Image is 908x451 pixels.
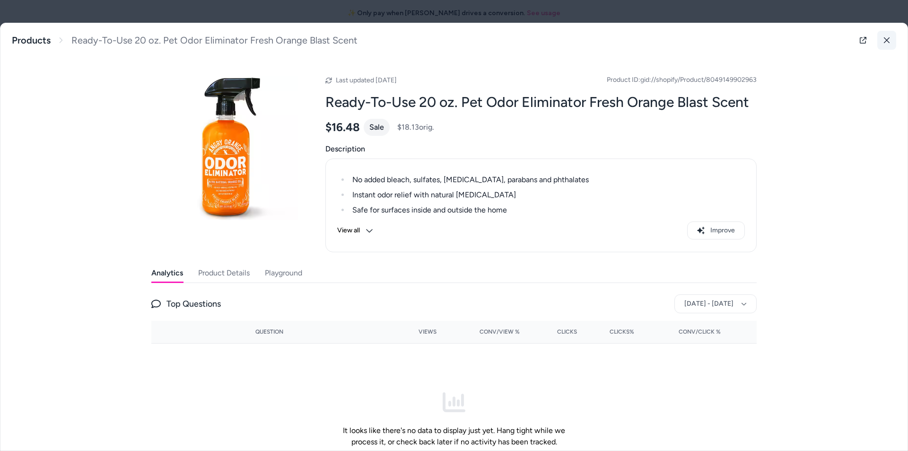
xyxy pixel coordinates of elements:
li: Safe for surfaces inside and outside the home [349,204,745,216]
span: Question [255,328,283,336]
span: $16.48 [325,120,360,134]
span: Conv/Click % [679,328,721,336]
button: [DATE] - [DATE] [674,294,757,313]
span: Conv/View % [480,328,520,336]
span: Clicks% [610,328,634,336]
button: Analytics [151,264,183,283]
button: Views [394,324,437,339]
span: Description [325,143,757,155]
div: Sale [364,119,390,136]
span: Top Questions [166,297,221,310]
li: Instant odor relief with natural [MEDICAL_DATA] [349,189,745,201]
button: Clicks% [592,324,634,339]
span: Views [419,328,437,336]
button: Clicks [535,324,577,339]
img: Screenshot2025-08-02203701.png [151,69,303,220]
button: Product Details [198,264,250,283]
a: Products [12,35,51,46]
button: Conv/Click % [649,324,721,339]
span: Last updated [DATE] [336,76,397,84]
span: Ready-To-Use 20 oz. Pet Odor Eliminator Fresh Orange Blast Scent [71,35,358,46]
nav: breadcrumb [12,35,358,46]
span: Product ID: gid://shopify/Product/8049149902963 [607,75,757,85]
h2: Ready-To-Use 20 oz. Pet Odor Eliminator Fresh Orange Blast Scent [325,93,757,111]
button: Question [255,324,283,339]
span: $18.13 orig. [397,122,434,133]
button: View all [337,221,373,239]
button: Improve [687,221,745,239]
button: Conv/View % [452,324,520,339]
span: Clicks [557,328,577,336]
button: Playground [265,264,302,283]
li: No added bleach, sulfates, [MEDICAL_DATA], parabans and phthalates [349,174,745,186]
